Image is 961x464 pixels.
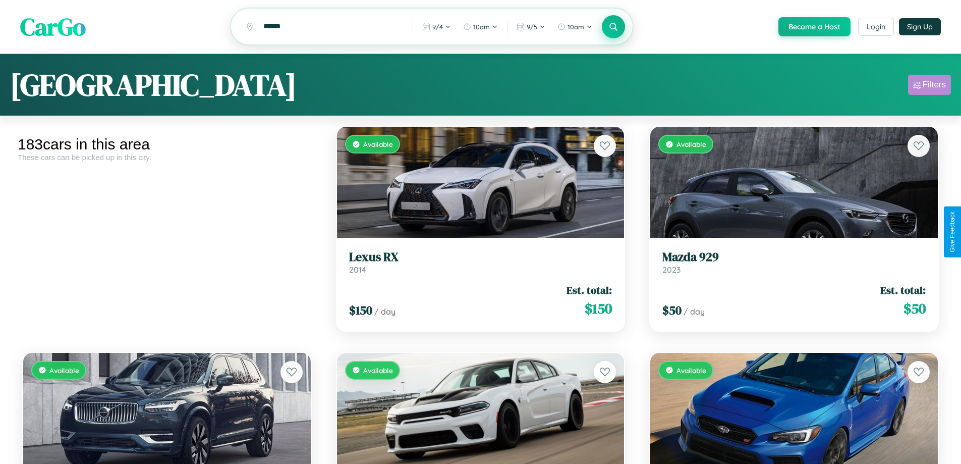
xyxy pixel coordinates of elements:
[18,153,316,162] div: These cars can be picked up in this city.
[552,19,597,35] button: 10am
[349,250,612,275] a: Lexus RX2014
[20,10,86,43] span: CarGo
[908,75,951,95] button: Filters
[903,298,926,319] span: $ 50
[662,250,926,275] a: Mazda 9292023
[349,250,612,265] h3: Lexus RX
[568,23,584,31] span: 10am
[527,23,537,31] span: 9 / 5
[899,18,941,35] button: Sign Up
[432,23,443,31] span: 9 / 4
[567,283,612,297] span: Est. total:
[349,265,366,275] span: 2014
[473,23,490,31] span: 10am
[363,140,393,148] span: Available
[858,18,894,36] button: Login
[662,302,682,319] span: $ 50
[417,19,456,35] button: 9/4
[662,250,926,265] h3: Mazda 929
[512,19,550,35] button: 9/5
[374,306,395,317] span: / day
[684,306,705,317] span: / day
[662,265,681,275] span: 2023
[363,366,393,375] span: Available
[949,212,956,252] div: Give Feedback
[676,366,706,375] span: Available
[923,80,946,90] div: Filters
[778,17,851,36] button: Become a Host
[585,298,612,319] span: $ 150
[49,366,79,375] span: Available
[18,136,316,153] div: 183 cars in this area
[458,19,503,35] button: 10am
[10,64,297,106] h1: [GEOGRAPHIC_DATA]
[676,140,706,148] span: Available
[880,283,926,297] span: Est. total:
[349,302,372,319] span: $ 150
